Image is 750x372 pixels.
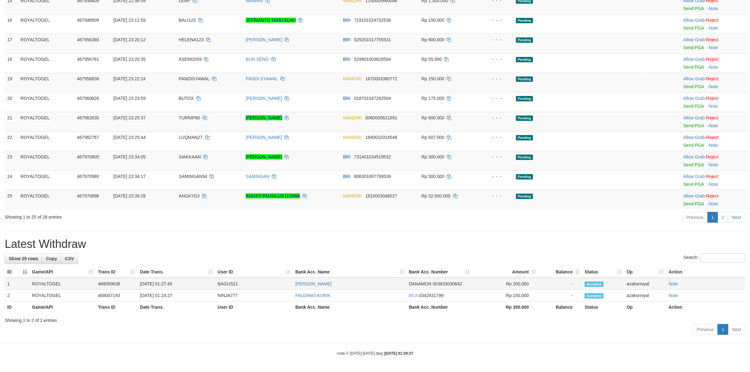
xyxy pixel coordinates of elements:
[706,96,719,101] a: Reject
[683,65,704,70] a: Send PGA
[409,293,418,298] span: BCA
[706,57,719,62] a: Reject
[18,151,74,170] td: ROYALTOGEL
[624,301,666,313] th: Op
[5,170,18,190] td: 24
[478,76,511,82] div: - - -
[18,34,74,53] td: ROYALTOGEL
[215,278,293,290] td: BAGUS21
[113,57,146,62] span: [DATE] 23:20:35
[365,115,397,120] span: Copy 0060005821891 to clipboard
[343,76,362,81] span: MANDIRI
[683,182,704,187] a: Send PGA
[179,193,199,198] span: ANGKYDJ
[433,281,462,286] span: Copy 003633030642 to clipboard
[693,324,718,335] a: Previous
[18,14,74,34] td: ROYALTOGEL
[365,135,397,140] span: Copy 1840010314548 to clipboard
[137,266,215,278] th: Date Trans.: activate to sort column ascending
[246,154,282,159] a: [PERSON_NAME]
[709,26,718,31] a: Note
[683,96,705,101] a: Allow Grab
[707,212,718,223] a: 1
[406,301,472,313] th: Bank Acc. Number
[246,115,282,120] a: [PERSON_NAME]
[30,290,96,301] td: ROYALTOGEL
[683,6,704,11] a: Send PGA
[293,301,406,313] th: Bank Acc. Name
[478,95,511,101] div: - - -
[516,194,533,199] span: Pending
[5,315,745,323] div: Showing 1 to 2 of 2 entries
[421,174,444,179] span: Rp 500.000
[18,190,74,209] td: ROYALTOGEL
[385,351,413,356] strong: [DATE] 01:29:37
[683,104,704,109] a: Send PGA
[684,253,745,263] label: Search:
[709,104,718,109] a: Note
[419,293,444,298] span: Copy 0342931799 to clipboard
[683,96,706,101] span: ·
[179,115,200,120] span: TURNIP80
[516,18,533,23] span: Pending
[706,37,719,42] a: Reject
[624,290,666,301] td: azaksrroyal
[706,18,719,23] a: Reject
[179,76,209,81] span: PANDISYAWAL
[113,193,146,198] span: [DATE] 23:39:28
[683,76,706,81] span: ·
[516,37,533,43] span: Pending
[538,266,582,278] th: Balance: activate to sort column ascending
[683,26,704,31] a: Send PGA
[77,57,99,62] span: 467956761
[683,84,704,89] a: Send PGA
[681,14,748,34] td: ·
[681,34,748,53] td: ·
[343,193,362,198] span: MANDIRI
[666,301,745,313] th: Action
[95,290,137,301] td: 468047193
[5,278,30,290] td: 1
[718,212,728,223] a: 2
[18,92,74,112] td: ROYALTOGEL
[77,37,99,42] span: 467956380
[113,76,146,81] span: [DATE] 23:22:24
[421,154,444,159] span: Rp 300.000
[113,37,146,42] span: [DATE] 23:20:12
[246,135,282,140] a: [PERSON_NAME]
[709,45,718,50] a: Note
[728,324,745,335] a: Next
[77,96,99,101] span: 467960826
[246,96,282,101] a: [PERSON_NAME]
[421,193,450,198] span: Rp 32.000.000
[365,76,397,81] span: Copy 1670003360772 to clipboard
[343,37,350,42] span: BRI
[683,18,705,23] a: Allow Grab
[354,37,391,42] span: Copy 525201017755531 to clipboard
[683,45,704,50] a: Send PGA
[343,135,362,140] span: MANDIRI
[65,256,74,261] span: CSV
[95,301,137,313] th: Trans ID
[113,154,146,159] span: [DATE] 23:34:05
[666,266,745,278] th: Action
[354,174,391,179] span: Copy 806301007799539 to clipboard
[30,278,96,290] td: ROYALTOGEL
[624,278,666,290] td: azaksrroyal
[683,154,705,159] a: Allow Grab
[706,174,719,179] a: Reject
[5,34,18,53] td: 17
[681,73,748,92] td: ·
[538,290,582,301] td: -
[5,92,18,112] td: 20
[246,37,282,42] a: [PERSON_NAME]
[516,135,533,140] span: Pending
[681,53,748,73] td: ·
[246,18,296,23] a: JEFRIANTO TAHU KLAU
[42,253,61,264] a: Copy
[5,211,308,220] div: Showing 1 to 25 of 28 entries
[95,266,137,278] th: Trans ID: activate to sort column ascending
[343,174,350,179] span: BRI
[421,57,442,62] span: Rp 55.000
[478,17,511,23] div: - - -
